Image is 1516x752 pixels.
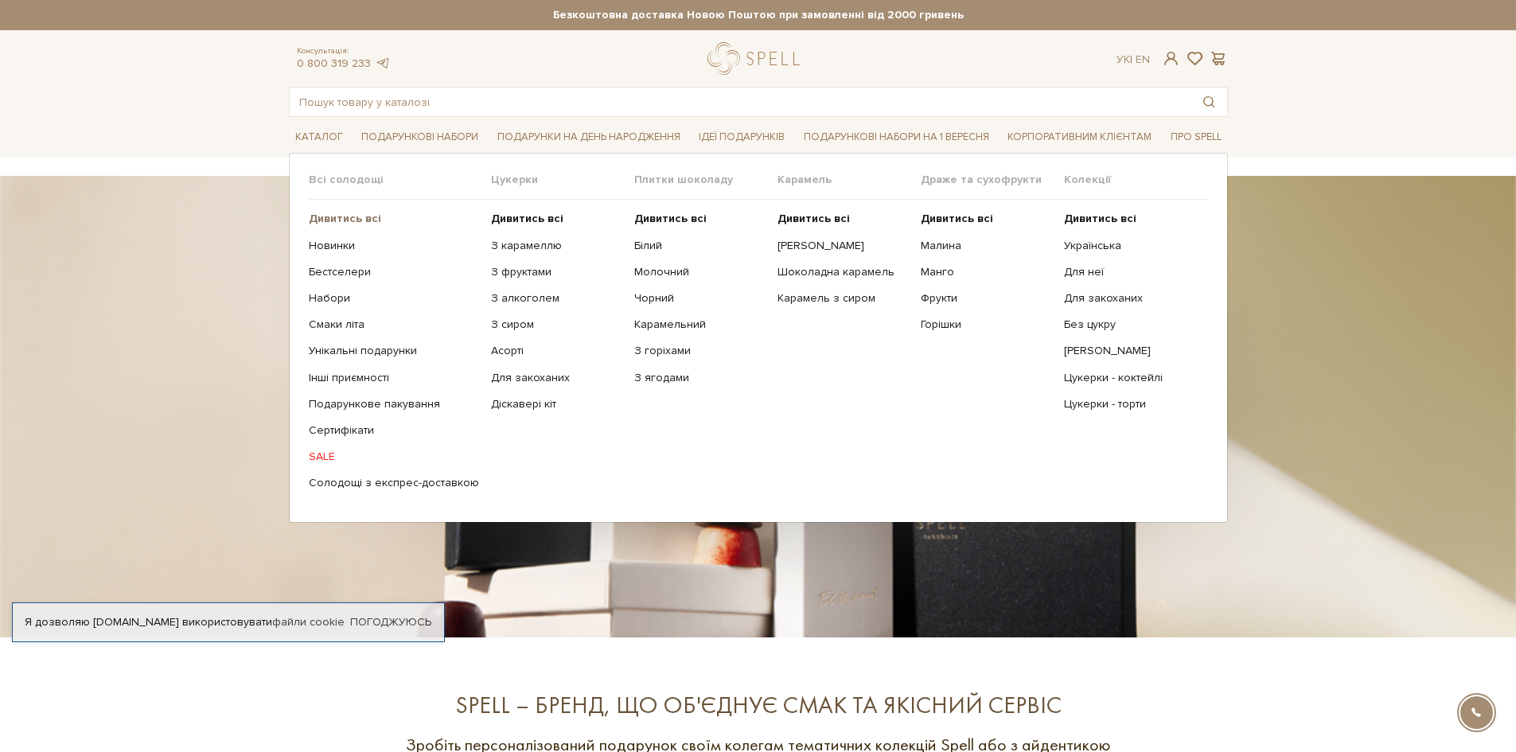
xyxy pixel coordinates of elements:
[309,173,491,187] span: Всі солодощі
[921,173,1064,187] span: Драже та сухофрукти
[921,291,1052,306] a: Фрукти
[297,56,371,70] a: 0 800 319 233
[1064,371,1195,385] a: Цукерки - коктейлі
[1064,291,1195,306] a: Для закоханих
[491,344,622,358] a: Асорті
[309,212,381,225] b: Дивитись всі
[692,125,791,150] a: Ідеї подарунків
[1064,265,1195,279] a: Для неї
[634,265,766,279] a: Молочний
[289,125,349,150] a: Каталог
[491,397,622,411] a: Діскавері кіт
[491,173,634,187] span: Цукерки
[777,212,850,225] b: Дивитись всі
[13,615,444,629] div: Я дозволяю [DOMAIN_NAME] використовувати
[1136,53,1150,66] a: En
[309,344,479,358] a: Унікальні подарунки
[297,46,391,56] span: Консультація:
[1117,53,1150,67] div: Ук
[392,690,1124,721] div: SPELL – БРЕНД, ЩО ОБ'ЄДНУЄ СМАК ТА ЯКІСНИЙ СЕРВІС
[491,371,622,385] a: Для закоханих
[1064,397,1195,411] a: Цукерки - торти
[309,239,479,253] a: Новинки
[309,318,479,332] a: Смаки літа
[1064,212,1136,225] b: Дивитись всі
[1191,88,1227,116] button: Пошук товару у каталозі
[309,450,479,464] a: SALE
[491,318,622,332] a: З сиром
[355,125,485,150] a: Подарункові набори
[309,371,479,385] a: Інші приємності
[921,318,1052,332] a: Горішки
[309,476,479,490] a: Солодощі з експрес-доставкою
[1130,53,1132,66] span: |
[309,265,479,279] a: Бестселери
[797,123,996,150] a: Подарункові набори на 1 Вересня
[1064,239,1195,253] a: Українська
[634,212,766,226] a: Дивитись всі
[289,8,1228,22] strong: Безкоштовна доставка Новою Поштою при замовленні від 2000 гривень
[491,239,622,253] a: З карамеллю
[309,291,479,306] a: Набори
[707,42,807,75] a: logo
[634,173,777,187] span: Плитки шоколаду
[921,239,1052,253] a: Малина
[350,615,431,629] a: Погоджуюсь
[289,153,1228,522] div: Каталог
[777,265,909,279] a: Шоколадна карамель
[309,212,479,226] a: Дивитись всі
[634,239,766,253] a: Білий
[1064,173,1207,187] span: Колекції
[375,56,391,70] a: telegram
[634,344,766,358] a: З горіхами
[777,173,921,187] span: Карамель
[491,265,622,279] a: З фруктами
[1001,123,1158,150] a: Корпоративним клієнтам
[634,212,707,225] b: Дивитись всі
[777,212,909,226] a: Дивитись всі
[777,291,909,306] a: Карамель з сиром
[1064,318,1195,332] a: Без цукру
[1064,212,1195,226] a: Дивитись всі
[491,212,563,225] b: Дивитись всі
[491,212,622,226] a: Дивитись всі
[309,397,479,411] a: Подарункове пакування
[1064,344,1195,358] a: [PERSON_NAME]
[634,371,766,385] a: З ягодами
[921,265,1052,279] a: Манго
[290,88,1191,116] input: Пошук товару у каталозі
[272,615,345,629] a: файли cookie
[491,125,687,150] a: Подарунки на День народження
[309,423,479,438] a: Сертифікати
[921,212,993,225] b: Дивитись всі
[1164,125,1228,150] a: Про Spell
[491,291,622,306] a: З алкоголем
[634,318,766,332] a: Карамельний
[777,239,909,253] a: [PERSON_NAME]
[921,212,1052,226] a: Дивитись всі
[634,291,766,306] a: Чорний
